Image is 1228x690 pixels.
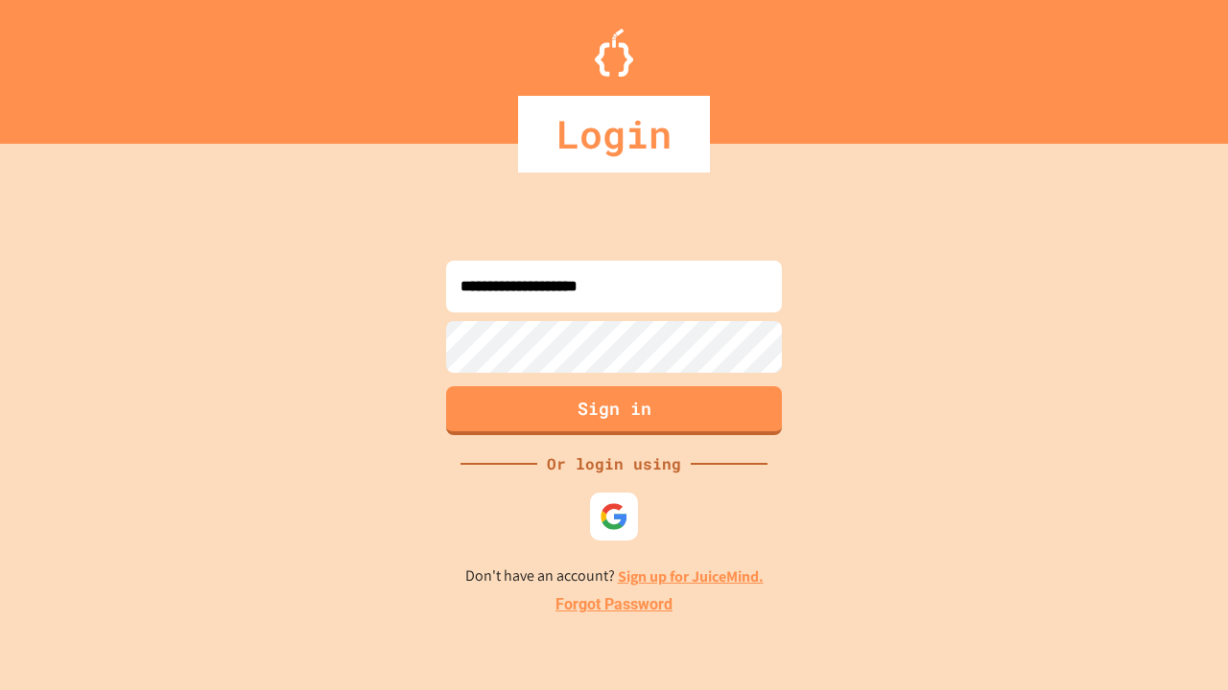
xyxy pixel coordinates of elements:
button: Sign in [446,386,782,435]
div: Or login using [537,452,691,475]
img: Logo.svg [595,29,633,77]
a: Sign up for JuiceMind. [618,566,764,586]
div: Login [518,96,710,172]
img: google-icon.svg [600,502,628,531]
p: Don't have an account? [465,564,764,588]
a: Forgot Password [555,593,673,616]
